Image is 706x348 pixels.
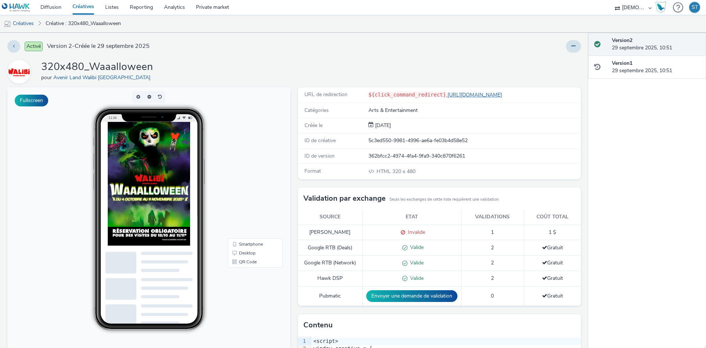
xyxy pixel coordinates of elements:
[362,210,461,225] th: Etat
[655,1,666,13] img: Hawk Academy
[524,210,581,225] th: Coût total
[222,161,274,170] li: Desktop
[549,229,556,236] span: 1 $
[298,225,362,240] td: [PERSON_NAME]
[491,229,494,236] span: 1
[232,155,256,159] span: Smartphone
[41,74,53,81] span: pour
[232,172,249,177] span: QR Code
[407,259,424,266] span: Valide
[376,168,416,175] span: 320 x 480
[612,60,700,75] div: 29 septembre 2025, 10:51
[47,42,150,50] span: Version 2 - Créée le 29 septembre 2025
[407,244,424,251] span: Valide
[542,292,563,299] span: Gratuit
[405,229,425,236] span: Invalide
[222,152,274,161] li: Smartphone
[311,338,581,345] div: <script>
[368,137,580,144] div: 5c3ed550-9981-4996-ae6a-fe03b4d58e52
[303,320,333,331] h3: Contenu
[298,210,362,225] th: Source
[298,256,362,271] td: Google RTB (Network)
[374,122,391,129] span: [DATE]
[7,68,34,75] a: Avenir Land Walibi Rhône Alpes
[42,15,125,32] a: Créative : 320x480_Waaalloween
[461,210,524,225] th: Validations
[41,60,153,74] h1: 320x480_Waaalloween
[491,259,494,266] span: 2
[368,92,446,98] code: ${click_command_redirect}
[303,193,386,204] h3: Validation par exchange
[298,338,307,345] div: 1
[491,244,494,251] span: 2
[222,170,274,179] li: QR Code
[377,168,392,175] span: HTML
[8,61,30,82] img: Avenir Land Walibi Rhône Alpes
[298,271,362,287] td: Hawk DSP
[655,1,669,13] a: Hawk Academy
[612,37,700,52] div: 29 septembre 2025, 10:51
[298,286,362,306] td: Pubmatic
[491,292,494,299] span: 0
[304,91,347,98] span: URL de redirection
[612,37,632,44] strong: Version 2
[542,244,563,251] span: Gratuit
[374,122,391,129] div: Création 29 septembre 2025, 10:51
[232,164,248,168] span: Desktop
[542,259,563,266] span: Gratuit
[304,122,322,129] span: Créée le
[368,152,580,160] div: 362bfcc2-4974-4fa4-9fa9-340c870f6261
[25,42,43,51] span: Activé
[304,107,329,114] span: Catégories
[446,91,505,98] a: [URL][DOMAIN_NAME]
[15,95,48,106] button: Fullscreen
[692,2,698,13] div: ST
[2,3,30,12] img: undefined Logo
[304,137,336,144] span: ID de créative
[366,290,457,302] button: Envoyer une demande de validation
[304,152,335,159] span: ID de version
[101,28,109,32] span: 11:34
[612,60,632,67] strong: Version 1
[4,20,11,28] img: mobile
[53,74,153,81] a: Avenir Land Walibi [GEOGRAPHIC_DATA]
[491,275,494,282] span: 2
[389,197,499,203] small: Seuls les exchanges de cette liste requièrent une validation
[407,275,424,282] span: Valide
[542,275,563,282] span: Gratuit
[298,240,362,256] td: Google RTB (Deals)
[304,168,321,175] span: Format
[368,107,580,114] div: Arts & Entertainment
